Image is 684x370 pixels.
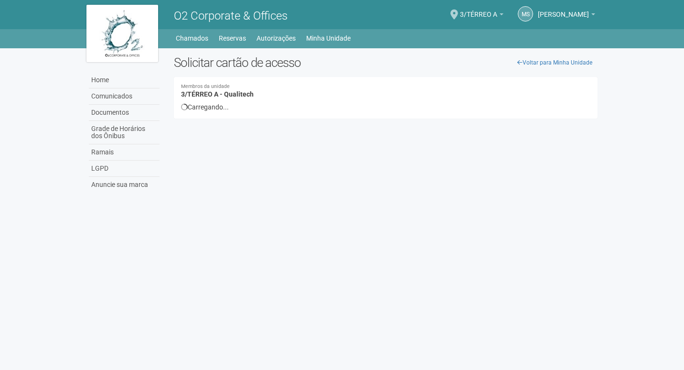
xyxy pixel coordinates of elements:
a: Voltar para Minha Unidade [512,55,598,70]
a: Home [89,72,160,88]
h2: Solicitar cartão de acesso [174,55,598,70]
small: Membros da unidade [181,84,590,89]
a: MS [518,6,533,22]
a: LGPD [89,161,160,177]
a: Chamados [176,32,208,45]
a: 3/TÉRREO A [460,12,503,20]
a: Ramais [89,144,160,161]
span: O2 Corporate & Offices [174,9,288,22]
div: Carregando... [181,103,590,111]
a: Comunicados [89,88,160,105]
img: logo.jpg [86,5,158,62]
a: Documentos [89,105,160,121]
a: Grade de Horários dos Ônibus [89,121,160,144]
a: Reservas [219,32,246,45]
a: Autorizações [256,32,296,45]
span: 3/TÉRREO A [460,1,497,18]
a: [PERSON_NAME] [538,12,595,20]
span: Marcia Santos [538,1,589,18]
a: Minha Unidade [306,32,351,45]
h4: 3/TÉRREO A - Qualitech [181,84,590,98]
a: Anuncie sua marca [89,177,160,193]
